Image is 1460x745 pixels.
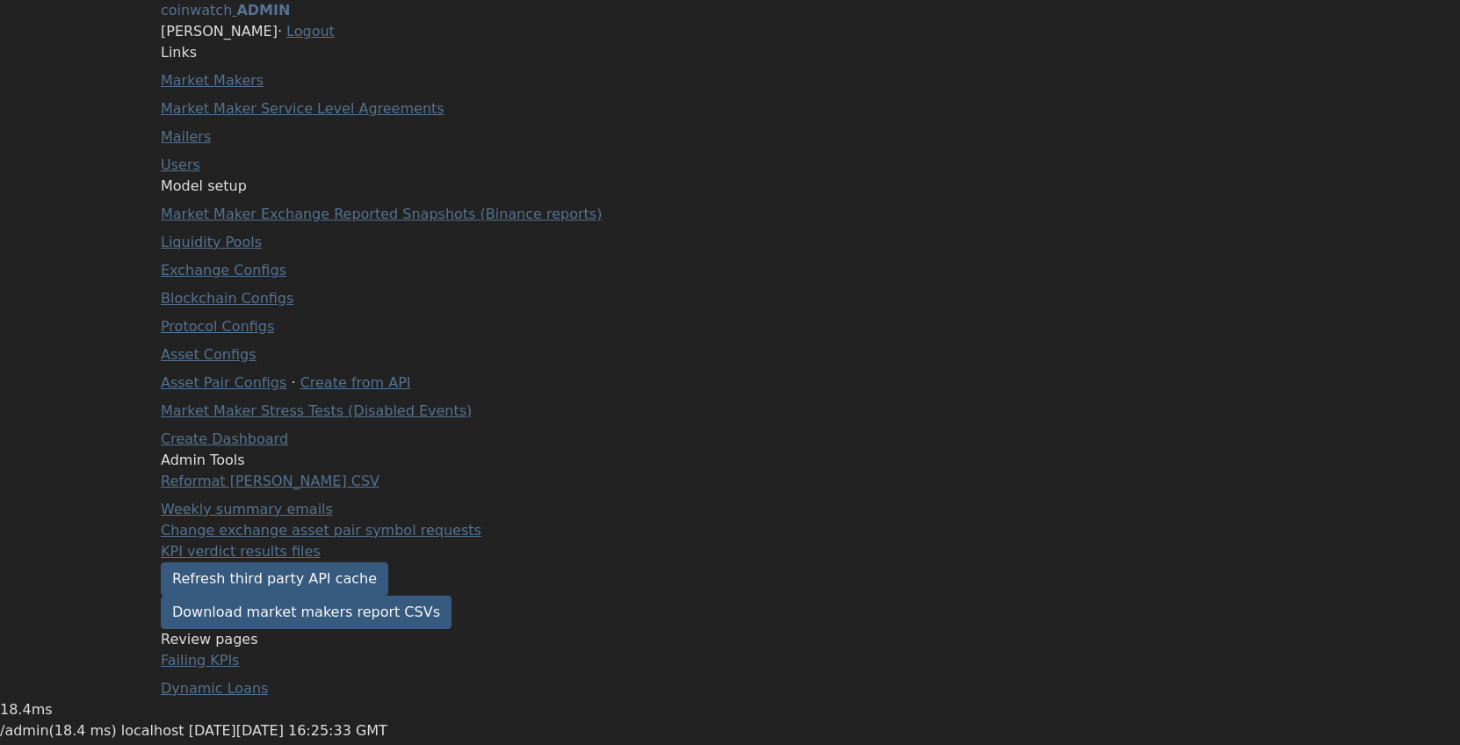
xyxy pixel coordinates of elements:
div: Model setup [161,176,623,197]
a: Create Dashboard [161,430,288,447]
a: Blockchain Configs [161,290,293,307]
a: Asset Configs [161,346,257,363]
a: Users [161,156,200,173]
a: Failing KPIs [161,652,239,669]
a: Download market makers report CSVs [161,596,452,629]
a: Market Makers [161,72,264,89]
div: [PERSON_NAME] [161,21,1299,42]
a: Change exchange asset pair symbol requests [161,522,481,539]
a: Exchange Configs [161,262,286,278]
a: Refresh third party API cache [161,562,388,596]
span: · [278,23,282,40]
div: Review pages [161,629,623,650]
span: (18.4 ms) [49,722,117,739]
a: Market Maker Exchange Reported Snapshots (Binance reports) [161,206,602,222]
a: Liquidity Pools [161,234,262,250]
span: localhost [DATE][DATE] 16:25:33 GMT [121,722,387,739]
div: Links [161,42,623,63]
a: Weekly summary emails [161,501,333,517]
a: Market Maker Service Level Agreements [161,100,445,117]
a: Reformat [PERSON_NAME] CSV [161,473,379,489]
a: KPI verdict results files [161,543,321,560]
span: ms [32,701,53,718]
a: Mailers [161,128,211,145]
span: · [291,374,295,391]
a: Asset Pair Configs [161,374,286,391]
div: Admin Tools [161,450,623,471]
a: Logout [286,23,335,40]
a: Create from API [300,374,411,391]
a: coinwatch ADMIN [161,2,290,18]
a: Protocol Configs [161,318,274,335]
a: Market Maker Stress Tests (Disabled Events) [161,402,472,419]
a: Dynamic Loans [161,680,268,697]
